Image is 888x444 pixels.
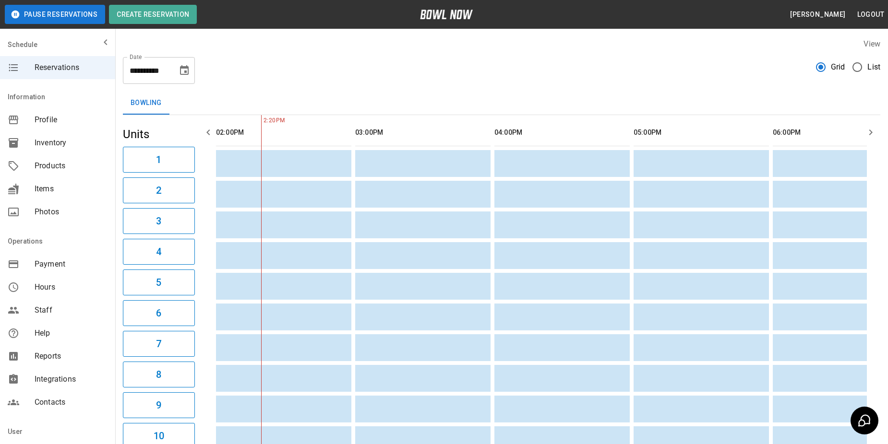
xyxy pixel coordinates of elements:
span: Inventory [35,137,108,149]
span: Staff [35,304,108,316]
h5: Units [123,127,195,142]
button: 8 [123,362,195,387]
button: [PERSON_NAME] [786,6,849,23]
h6: 3 [156,213,161,229]
button: Choose date, selected date is Sep 10, 2025 [175,61,194,80]
span: Grid [831,61,845,73]
h6: 7 [156,336,161,351]
h6: 5 [156,275,161,290]
span: Reports [35,351,108,362]
label: View [864,39,880,48]
span: Reservations [35,62,108,73]
h6: 8 [156,367,161,382]
button: 2 [123,177,195,203]
h6: 4 [156,244,161,259]
button: Pause Reservations [5,5,105,24]
h6: 2 [156,183,161,198]
span: Profile [35,114,108,126]
img: logo [420,10,473,19]
span: Products [35,160,108,172]
span: List [867,61,880,73]
button: Create Reservation [109,5,197,24]
span: Photos [35,206,108,218]
h6: 6 [156,305,161,321]
button: Logout [853,6,888,23]
span: Contacts [35,397,108,408]
button: 5 [123,269,195,295]
button: 7 [123,331,195,357]
button: Bowling [123,92,169,115]
button: 4 [123,239,195,265]
span: 2:20PM [261,116,264,126]
span: Integrations [35,374,108,385]
h6: 10 [154,428,164,444]
h6: 9 [156,397,161,413]
div: inventory tabs [123,92,880,115]
span: Payment [35,258,108,270]
button: 3 [123,208,195,234]
h6: 1 [156,152,161,167]
button: 1 [123,147,195,173]
button: 6 [123,300,195,326]
span: Hours [35,281,108,293]
button: 9 [123,392,195,418]
span: Items [35,183,108,195]
span: Help [35,327,108,339]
